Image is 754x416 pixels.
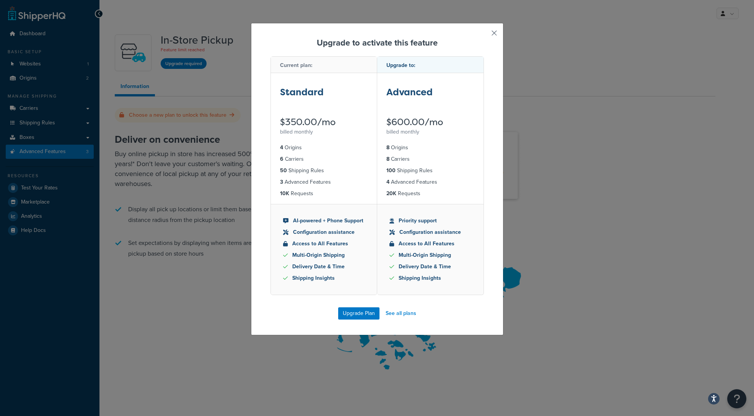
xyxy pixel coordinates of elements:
strong: 20K [386,189,396,197]
li: Advanced Features [386,178,474,186]
li: Shipping Insights [389,274,471,282]
li: Carriers [386,155,474,163]
li: Multi-Origin Shipping [389,251,471,259]
li: Access to All Features [283,240,365,248]
div: $350.00/mo [280,117,368,127]
li: Delivery Date & Time [389,263,471,271]
strong: Standard [280,86,324,98]
li: Carriers [280,155,368,163]
strong: 4 [386,178,389,186]
strong: 10K [280,189,289,197]
a: See all plans [386,308,416,319]
li: AI-powered + Phone Support [283,217,365,225]
li: Shipping Rules [386,166,474,175]
strong: Upgrade to activate this feature [317,36,438,49]
strong: 4 [280,144,283,152]
li: Requests [280,189,368,198]
li: Access to All Features [389,240,471,248]
li: Origins [280,144,368,152]
div: billed monthly [386,127,474,137]
div: $600.00/mo [386,117,474,127]
strong: Advanced [386,86,433,98]
button: Upgrade Plan [338,307,379,320]
strong: 6 [280,155,283,163]
li: Requests [386,189,474,198]
li: Advanced Features [280,178,368,186]
strong: 8 [386,144,389,152]
li: Delivery Date & Time [283,263,365,271]
li: Configuration assistance [283,228,365,237]
strong: 100 [386,166,396,175]
strong: 3 [280,178,283,186]
strong: 8 [386,155,389,163]
li: Shipping Insights [283,274,365,282]
div: Current plan: [271,57,377,73]
div: Upgrade to: [377,57,484,73]
li: Priority support [389,217,471,225]
div: billed monthly [280,127,368,137]
li: Shipping Rules [280,166,368,175]
strong: 50 [280,166,287,175]
li: Multi-Origin Shipping [283,251,365,259]
li: Origins [386,144,474,152]
li: Configuration assistance [389,228,471,237]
